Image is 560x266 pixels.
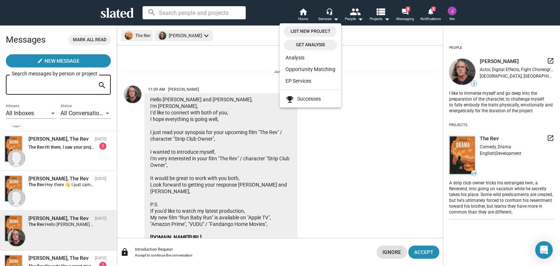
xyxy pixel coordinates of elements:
[288,28,332,35] span: List New Project
[280,52,341,63] a: Analysis
[288,41,332,49] span: Get analysis
[284,26,337,37] a: List New Project
[280,75,341,87] a: EP Services
[284,40,337,50] a: Get analysis
[285,95,294,104] mat-icon: emoji_events
[280,93,341,105] a: Successes
[280,63,341,75] a: Opportunity Matching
